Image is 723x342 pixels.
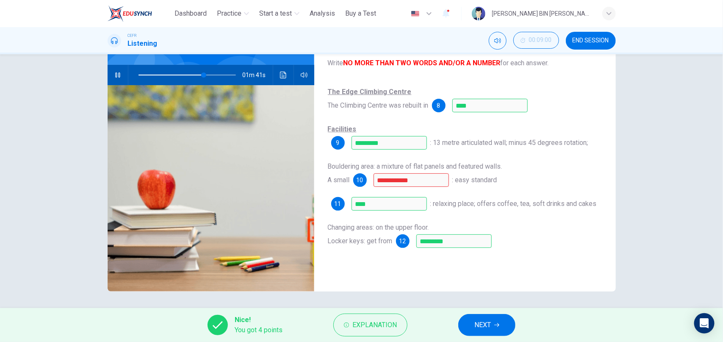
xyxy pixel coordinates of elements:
[175,8,207,19] span: Dashboard
[328,88,429,109] span: The Climbing Centre was rebuilt in
[108,5,172,22] a: ELTC logo
[357,177,363,183] span: 10
[328,223,429,245] span: Changing areas: on the upper floor. Locker keys: get from
[336,140,340,146] span: 9
[492,8,592,19] div: [PERSON_NAME] BIN [PERSON_NAME]
[489,32,507,50] div: Mute
[328,162,502,184] span: Bouldering area: a mixture of flat panels and featured walls. A small
[108,85,314,292] img: Sports Centre
[259,8,292,19] span: Start a test
[235,315,283,325] span: Nice!
[352,197,427,211] input: cafe; café; the cafe; the café
[694,313,715,334] div: Open Intercom Messenger
[343,59,501,67] b: NO MORE THAN TWO WORDS AND/OR A NUMBER
[374,173,449,187] input: warm-up wall; warm up
[430,139,588,147] span: : 13 metre articulated wall; minus 45 degrees rotation;
[416,234,492,248] input: reception
[513,32,559,49] button: 00:09:00
[458,314,515,336] button: NEXT
[352,136,427,150] input: Main Hall
[345,8,376,19] span: Buy a Test
[310,8,335,19] span: Analysis
[128,39,158,49] h1: Listening
[108,5,152,22] img: ELTC logo
[452,176,497,184] span: : easy standard
[452,99,528,112] input: 1998
[328,125,357,133] u: Facilities
[171,6,210,21] button: Dashboard
[410,11,421,17] img: en
[306,6,338,21] button: Analysis
[513,32,559,50] div: Hide
[277,65,290,85] button: Click to see the audio transcription
[573,37,609,44] span: END SESSION
[472,7,485,20] img: Profile picture
[217,8,241,19] span: Practice
[399,238,406,244] span: 12
[213,6,252,21] button: Practice
[474,319,491,331] span: NEXT
[342,6,380,21] button: Buy a Test
[243,65,273,85] span: 01m 41s
[328,88,412,96] u: The Edge Climbing Centre
[430,200,597,208] span: : relaxing place; offers coffee, tea, soft drinks and cakes
[333,314,407,336] button: Explanation
[128,33,137,39] span: CEFR
[256,6,303,21] button: Start a test
[352,319,397,331] span: Explanation
[235,325,283,335] span: You got 4 points
[437,103,440,108] span: 8
[529,37,552,44] span: 00:09:00
[566,32,616,50] button: END SESSION
[335,201,341,207] span: 11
